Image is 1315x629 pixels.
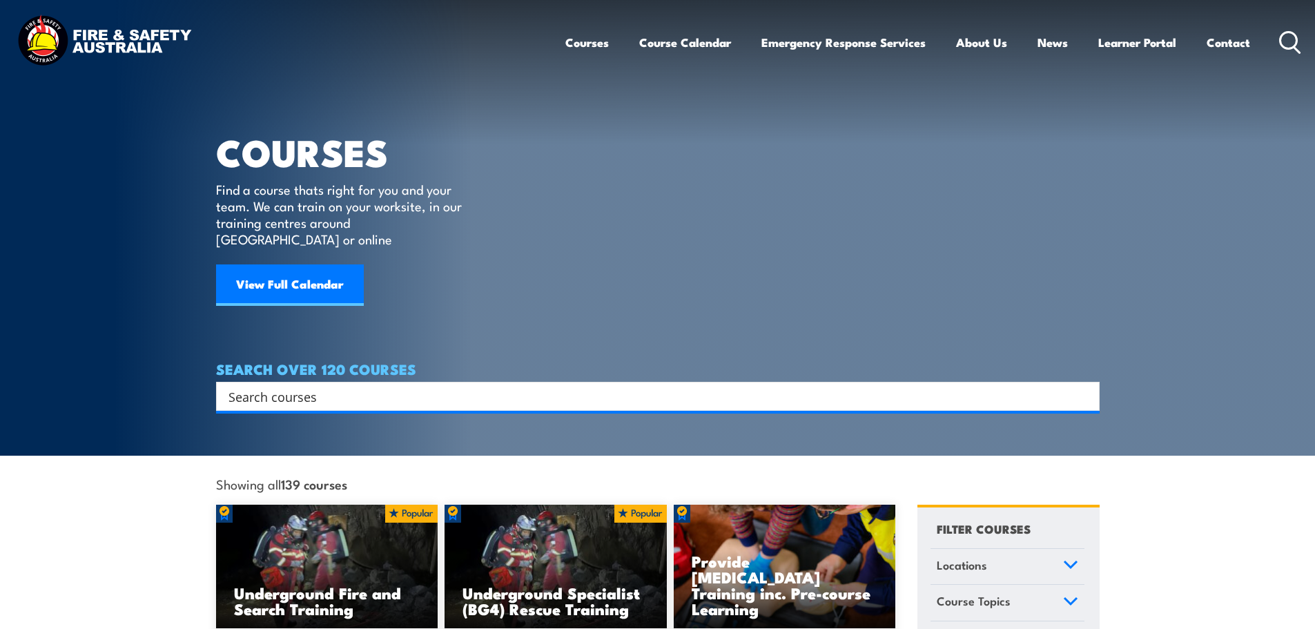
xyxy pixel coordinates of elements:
span: Showing all [216,476,347,491]
a: News [1038,24,1068,61]
a: Underground Specialist (BG4) Rescue Training [445,505,667,629]
a: Contact [1207,24,1250,61]
h3: Underground Fire and Search Training [234,585,420,617]
button: Search magnifier button [1075,387,1095,406]
input: Search input [228,386,1069,407]
img: Underground mine rescue [445,505,667,629]
a: About Us [956,24,1007,61]
strong: 139 courses [281,474,347,493]
h4: FILTER COURSES [937,519,1031,538]
span: Course Topics [937,592,1011,610]
a: Locations [931,549,1084,585]
h1: COURSES [216,135,482,168]
a: Underground Fire and Search Training [216,505,438,629]
form: Search form [231,387,1072,406]
h3: Provide [MEDICAL_DATA] Training inc. Pre-course Learning [692,553,878,617]
a: Learner Portal [1098,24,1176,61]
h4: SEARCH OVER 120 COURSES [216,361,1100,376]
a: Provide [MEDICAL_DATA] Training inc. Pre-course Learning [674,505,896,629]
img: Underground mine rescue [216,505,438,629]
a: Emergency Response Services [761,24,926,61]
h3: Underground Specialist (BG4) Rescue Training [462,585,649,617]
a: Course Topics [931,585,1084,621]
a: Courses [565,24,609,61]
p: Find a course thats right for you and your team. We can train on your worksite, in our training c... [216,181,468,247]
a: Course Calendar [639,24,731,61]
span: Locations [937,556,987,574]
a: View Full Calendar [216,264,364,306]
img: Low Voltage Rescue and Provide CPR [674,505,896,629]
